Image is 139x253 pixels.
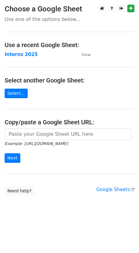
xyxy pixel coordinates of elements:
[5,16,134,22] p: Use one of the options below...
[5,141,68,146] small: Example: [URL][DOMAIN_NAME]
[75,52,91,57] a: View
[5,52,38,57] a: Interns 2025
[5,77,134,84] h4: Select another Google Sheet:
[5,41,134,49] h4: Use a recent Google Sheet:
[5,186,34,196] a: Need help?
[5,5,134,14] h3: Choose a Google Sheet
[96,187,134,192] a: Google Sheets
[5,128,131,140] input: Paste your Google Sheet URL here
[5,153,20,163] input: Next
[81,52,91,57] small: View
[5,118,134,126] h4: Copy/paste a Google Sheet URL:
[5,89,28,98] a: Select...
